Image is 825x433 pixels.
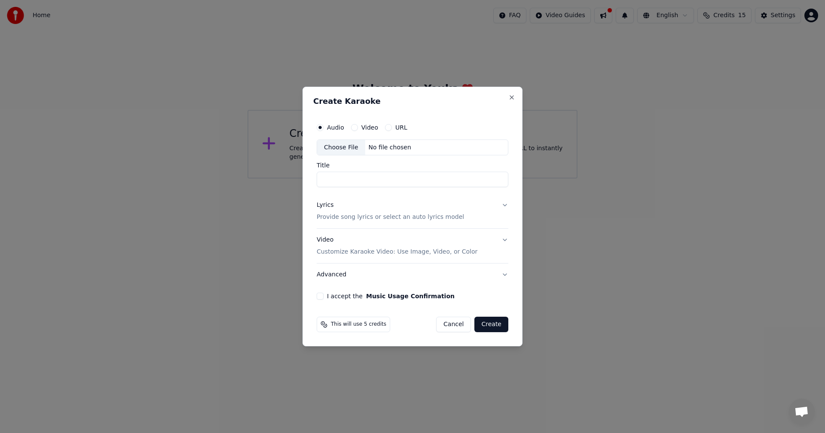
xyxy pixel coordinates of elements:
div: No file chosen [365,143,415,152]
div: Video [317,236,477,257]
p: Customize Karaoke Video: Use Image, Video, or Color [317,248,477,256]
label: URL [395,124,407,130]
p: Provide song lyrics or select an auto lyrics model [317,213,464,222]
label: Audio [327,124,344,130]
button: Create [474,317,508,332]
button: Cancel [436,317,471,332]
button: VideoCustomize Karaoke Video: Use Image, Video, or Color [317,229,508,263]
button: I accept the [366,293,455,299]
div: Choose File [317,140,365,155]
label: Title [317,163,508,169]
button: LyricsProvide song lyrics or select an auto lyrics model [317,194,508,229]
span: This will use 5 credits [331,321,386,328]
label: Video [361,124,378,130]
h2: Create Karaoke [313,97,512,105]
button: Advanced [317,263,508,286]
label: I accept the [327,293,455,299]
div: Lyrics [317,201,333,210]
